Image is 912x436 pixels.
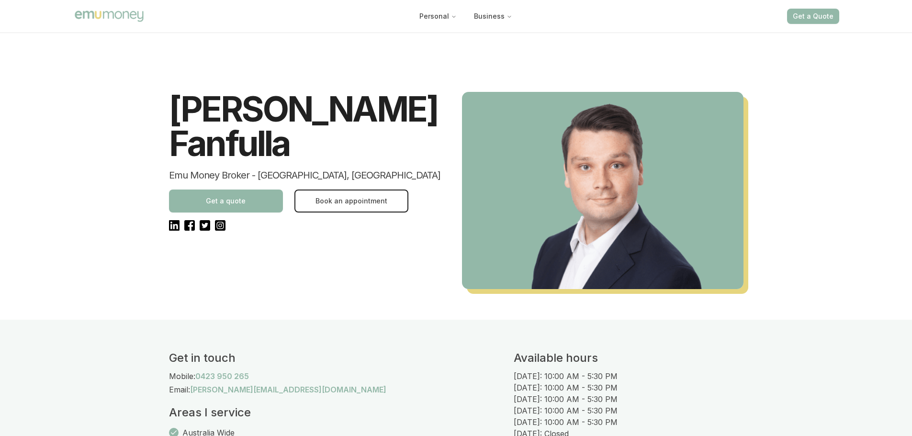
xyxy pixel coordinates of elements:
[514,393,743,405] p: [DATE]: 10:00 AM - 5:30 PM
[169,190,283,212] button: Get a quote
[514,382,743,393] p: [DATE]: 10:00 AM - 5:30 PM
[184,220,195,231] img: Facebook
[462,92,743,289] img: Jackson Fanfulla, Emu Money
[412,8,464,25] button: Personal
[514,370,743,382] p: [DATE]: 10:00 AM - 5:30 PM
[169,384,190,395] p: Email:
[215,220,225,231] img: Instagram
[169,92,450,161] h1: [PERSON_NAME] Fanfulla
[514,350,743,366] h2: Available hours
[169,405,514,420] h2: Areas I service
[514,416,743,428] p: [DATE]: 10:00 AM - 5:30 PM
[200,220,210,231] img: Twitter
[190,384,386,395] a: [PERSON_NAME][EMAIL_ADDRESS][DOMAIN_NAME]
[169,370,195,382] p: Mobile:
[514,405,743,416] p: [DATE]: 10:00 AM - 5:30 PM
[169,220,180,231] img: LinkedIn
[294,190,408,212] button: Book an appointment
[787,9,839,24] button: Get a Quote
[169,350,514,366] h2: Get in touch
[195,370,249,382] a: 0423 950 265
[169,168,450,182] h2: Emu Money Broker - [GEOGRAPHIC_DATA], [GEOGRAPHIC_DATA]
[73,9,145,23] img: Emu Money
[466,8,520,25] button: Business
